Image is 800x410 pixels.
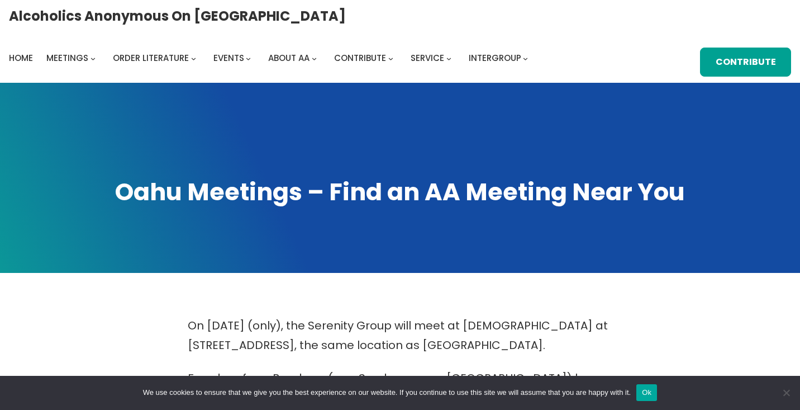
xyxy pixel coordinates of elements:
[411,50,444,66] a: Service
[113,52,189,64] span: Order Literature
[268,52,309,64] span: About AA
[188,369,612,408] p: Freedom from Bondage (was Sundays, noon, [GEOGRAPHIC_DATA]) has been cancelled due to lack of sup...
[246,55,251,60] button: Events submenu
[213,50,244,66] a: Events
[188,316,612,355] p: On [DATE] (only), the Serenity Group will meet at [DEMOGRAPHIC_DATA] at [STREET_ADDRESS], the sam...
[191,55,196,60] button: Order Literature submenu
[446,55,451,60] button: Service submenu
[91,55,96,60] button: Meetings submenu
[9,50,33,66] a: Home
[523,55,528,60] button: Intergroup submenu
[411,52,444,64] span: Service
[334,52,386,64] span: Contribute
[469,50,521,66] a: Intergroup
[9,50,532,66] nav: Intergroup
[780,387,792,398] span: No
[11,176,789,208] h1: Oahu Meetings – Find an AA Meeting Near You
[46,50,88,66] a: Meetings
[9,52,33,64] span: Home
[46,52,88,64] span: Meetings
[143,387,631,398] span: We use cookies to ensure that we give you the best experience on our website. If you continue to ...
[636,384,657,401] button: Ok
[312,55,317,60] button: About AA submenu
[268,50,309,66] a: About AA
[700,48,791,77] a: Contribute
[388,55,393,60] button: Contribute submenu
[469,52,521,64] span: Intergroup
[213,52,244,64] span: Events
[9,4,346,28] a: Alcoholics Anonymous on [GEOGRAPHIC_DATA]
[334,50,386,66] a: Contribute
